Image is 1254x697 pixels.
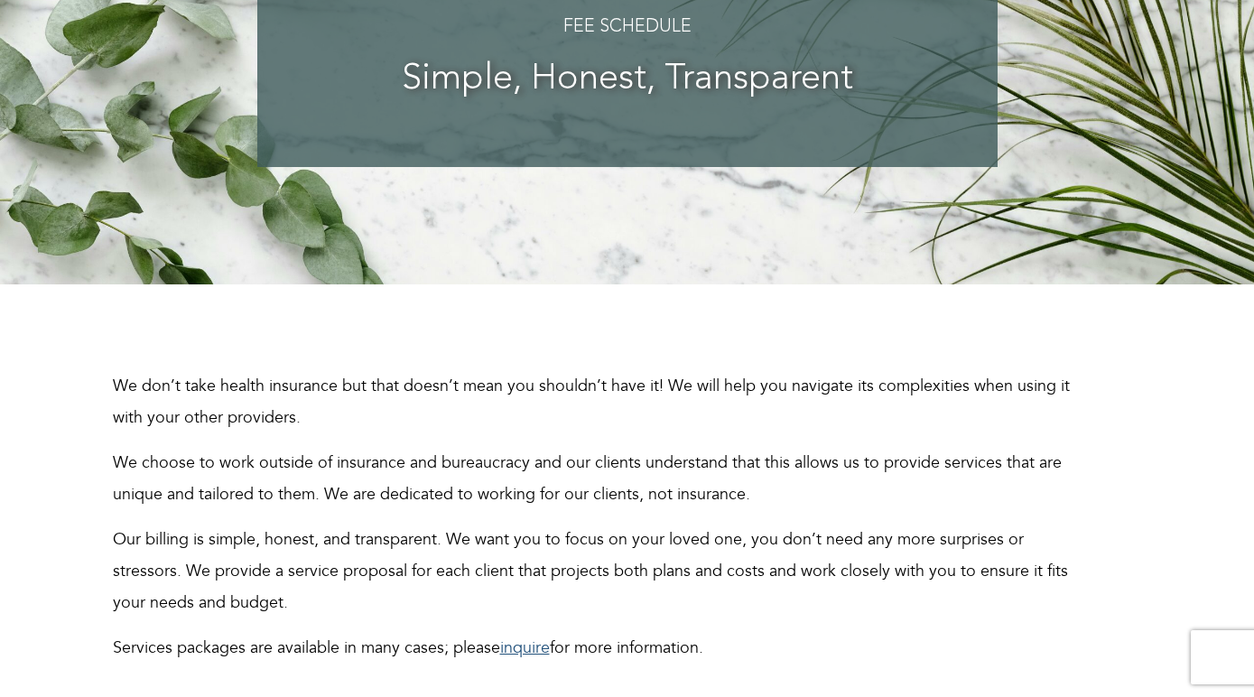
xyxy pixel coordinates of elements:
[113,632,1079,664] p: Services packages are available in many cases; please for more information.
[293,60,961,99] h3: Simple, Honest, Transparent
[293,17,961,37] h4: Fee Schedule
[113,447,1079,510] p: We choose to work outside of insurance and bureaucracy and our clients understand that this allow...
[500,637,550,659] a: inquire
[113,370,1079,433] p: We don’t take health insurance but that doesn’t mean you shouldn’t have it! We will help you navi...
[113,524,1079,618] p: Our billing is simple, honest, and transparent. We want you to focus on your loved one, you don’t...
